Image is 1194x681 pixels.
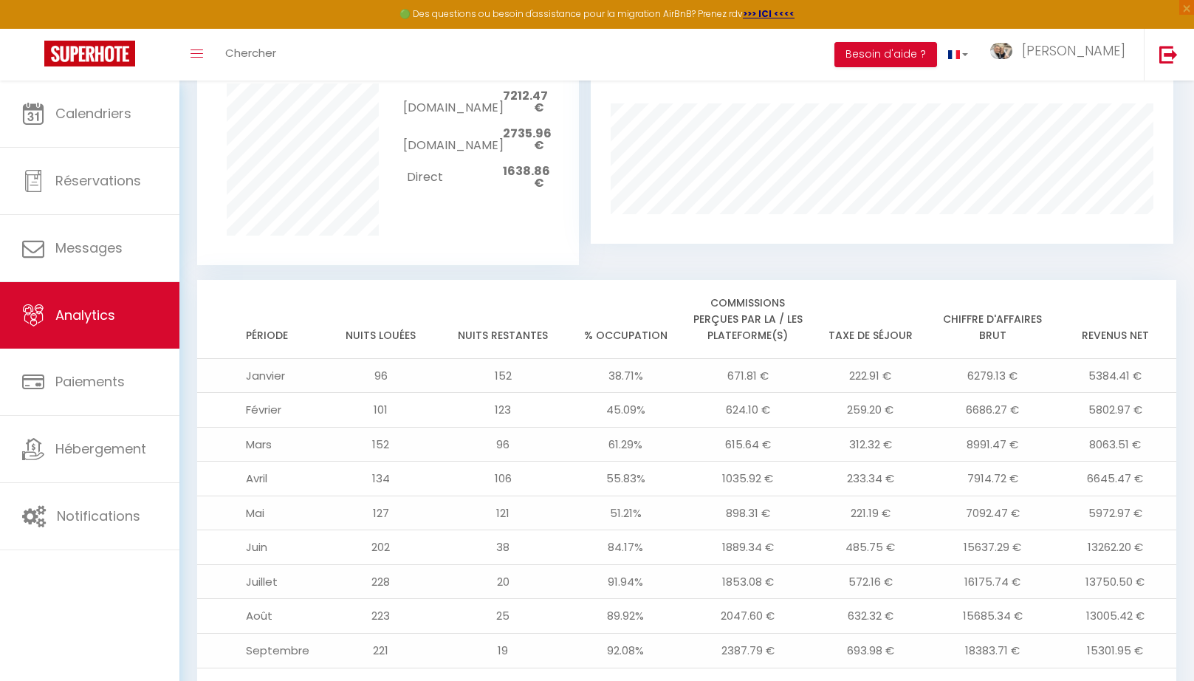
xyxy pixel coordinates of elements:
[564,530,687,565] td: 84.17%
[809,358,932,393] td: 222.91 €
[564,599,687,634] td: 89.92%
[687,634,809,668] td: 2387.79 €
[197,427,320,462] td: Mars
[503,87,548,116] span: 7212.47 €
[809,564,932,599] td: 572.16 €
[1054,530,1176,565] td: 13262.20 €
[809,280,932,359] th: Taxe de séjour
[320,634,442,668] td: 221
[225,45,276,61] span: Chercher
[687,530,809,565] td: 1889.34 €
[55,104,131,123] span: Calendriers
[809,462,932,496] td: 233.34 €
[197,496,320,530] td: Mai
[564,462,687,496] td: 55.83%
[687,564,809,599] td: 1853.08 €
[743,7,795,20] a: >>> ICI <<<<
[1054,393,1176,428] td: 5802.97 €
[687,462,809,496] td: 1035.92 €
[320,564,442,599] td: 228
[442,358,565,393] td: 152
[564,427,687,462] td: 61.29%
[320,462,442,496] td: 134
[403,158,503,196] td: Direct
[214,29,287,81] a: Chercher
[979,29,1144,81] a: ... [PERSON_NAME]
[442,280,565,359] th: Nuits restantes
[687,599,809,634] td: 2047.60 €
[809,496,932,530] td: 221.19 €
[197,462,320,496] td: Avril
[809,634,932,668] td: 693.98 €
[1054,427,1176,462] td: 8063.51 €
[564,496,687,530] td: 51.21%
[1159,45,1178,64] img: logout
[1022,41,1125,60] span: [PERSON_NAME]
[564,634,687,668] td: 92.08%
[320,530,442,565] td: 202
[442,393,565,428] td: 123
[932,462,1054,496] td: 7914.72 €
[320,599,442,634] td: 223
[44,41,135,66] img: Super Booking
[932,427,1054,462] td: 8991.47 €
[1054,280,1176,359] th: Revenus net
[1054,462,1176,496] td: 6645.47 €
[932,530,1054,565] td: 15637.29 €
[1054,599,1176,634] td: 13005.42 €
[55,439,146,458] span: Hébergement
[687,496,809,530] td: 898.31 €
[932,393,1054,428] td: 6686.27 €
[442,599,565,634] td: 25
[55,306,115,324] span: Analytics
[687,393,809,428] td: 624.10 €
[403,120,503,158] td: [DOMAIN_NAME]
[442,634,565,668] td: 19
[564,280,687,359] th: % Occupation
[197,530,320,565] td: Juin
[320,280,442,359] th: Nuits louées
[1054,496,1176,530] td: 5972.97 €
[687,427,809,462] td: 615.64 €
[834,42,937,67] button: Besoin d'aide ?
[809,427,932,462] td: 312.32 €
[55,171,141,190] span: Réservations
[197,393,320,428] td: Février
[197,634,320,668] td: Septembre
[320,427,442,462] td: 152
[809,393,932,428] td: 259.20 €
[442,427,565,462] td: 96
[55,372,125,391] span: Paiements
[932,599,1054,634] td: 15685.34 €
[1054,564,1176,599] td: 13750.50 €
[932,496,1054,530] td: 7092.47 €
[442,496,565,530] td: 121
[809,530,932,565] td: 485.75 €
[990,43,1012,60] img: ...
[687,358,809,393] td: 671.81 €
[442,462,565,496] td: 106
[55,239,123,257] span: Messages
[932,358,1054,393] td: 6279.13 €
[403,83,503,121] td: [DOMAIN_NAME]
[564,358,687,393] td: 38.71%
[564,564,687,599] td: 91.94%
[197,358,320,393] td: Janvier
[932,634,1054,668] td: 18383.71 €
[57,507,140,525] span: Notifications
[442,564,565,599] td: 20
[1054,358,1176,393] td: 5384.41 €
[503,125,552,154] span: 2735.96 €
[932,564,1054,599] td: 16175.74 €
[197,564,320,599] td: Juillet
[1054,634,1176,668] td: 15301.95 €
[442,530,565,565] td: 38
[320,496,442,530] td: 127
[564,393,687,428] td: 45.09%
[197,599,320,634] td: Août
[932,280,1054,359] th: Chiffre d'affaires brut
[320,393,442,428] td: 101
[687,280,809,359] th: Commissions perçues par la / les plateforme(s)
[503,162,550,191] span: 1638.86 €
